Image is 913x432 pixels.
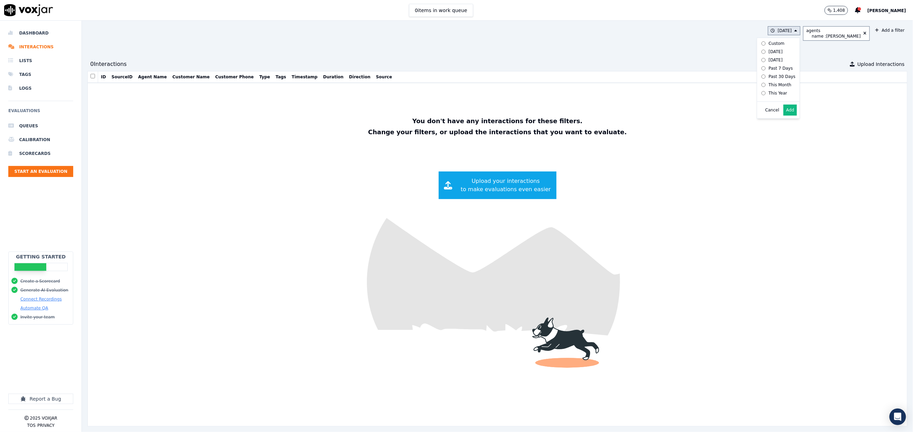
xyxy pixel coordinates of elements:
span: [PERSON_NAME] [867,8,906,13]
button: 1,408 [825,6,855,15]
button: Connect Recordings [20,296,62,302]
div: This Year [769,90,787,96]
input: Custom [761,41,766,46]
div: Custom [769,41,784,46]
h2: Getting Started [16,253,66,260]
button: 0items in work queue [409,4,473,17]
div: name : [PERSON_NAME] [812,33,861,39]
input: Past 7 Days [761,66,766,71]
button: Tags [276,74,286,80]
div: Past 7 Days [769,66,793,71]
button: Customer Name [172,74,210,80]
a: Logs [8,81,73,95]
button: Automate QA [20,305,48,311]
button: Upload Interactions [850,61,905,68]
span: Upload Interactions [857,61,905,68]
h6: Evaluations [8,107,73,119]
button: Timestamp [292,74,317,80]
p: 2025 Voxjar [30,415,57,421]
input: Past 30 Days [761,75,766,79]
button: ID [101,74,106,80]
button: Agent Name [138,74,167,80]
button: Privacy [37,423,55,428]
a: Scorecards [8,147,73,160]
button: Source [376,74,392,80]
p: You don't have any interactions for these filters. [365,116,630,126]
div: [DATE] [769,57,783,63]
button: Customer Phone [215,74,254,80]
button: Type [259,74,270,80]
a: Calibration [8,133,73,147]
button: Add [783,105,797,116]
a: Interactions [8,40,73,54]
button: Invite your team [20,314,55,320]
button: Duration [323,74,343,80]
a: Lists [8,54,73,68]
img: fun dog [88,83,907,426]
div: Past 30 Days [769,74,796,79]
div: 0 Interaction s [90,60,126,68]
button: SourceID [112,74,133,80]
div: Open Intercom Messenger [890,409,906,425]
button: Direction [349,74,371,80]
input: [DATE] [761,50,766,54]
a: Tags [8,68,73,81]
input: This Year [761,91,766,96]
p: Change your filters, or upload the interactions that you want to evaluate. [365,126,630,138]
button: Report a Bug [8,394,73,404]
span: Upload your interactions to make evaluations even easier [461,177,551,194]
button: Create a Scorecard [20,278,60,284]
input: [DATE] [761,58,766,62]
button: Add a filter [873,26,907,35]
button: Upload your interactionsto make evaluations even easier [439,171,557,199]
input: This Month [761,83,766,87]
button: agents name :[PERSON_NAME] [803,26,870,41]
div: This Month [769,82,791,88]
button: 1,408 [825,6,848,15]
img: voxjar logo [4,4,53,16]
button: Start an Evaluation [8,166,73,177]
button: TOS [27,423,35,428]
a: Dashboard [8,26,73,40]
button: Generate AI Evaluation [20,287,68,293]
a: Queues [8,119,73,133]
p: 1,408 [833,8,845,13]
button: Cancel [765,107,779,113]
button: [DATE] Custom [DATE] [DATE] Past 7 Days Past 30 Days This Month This Year Cancel Add [768,26,801,35]
div: [DATE] [769,49,783,55]
button: [PERSON_NAME] [867,6,913,14]
div: agents [806,28,861,33]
